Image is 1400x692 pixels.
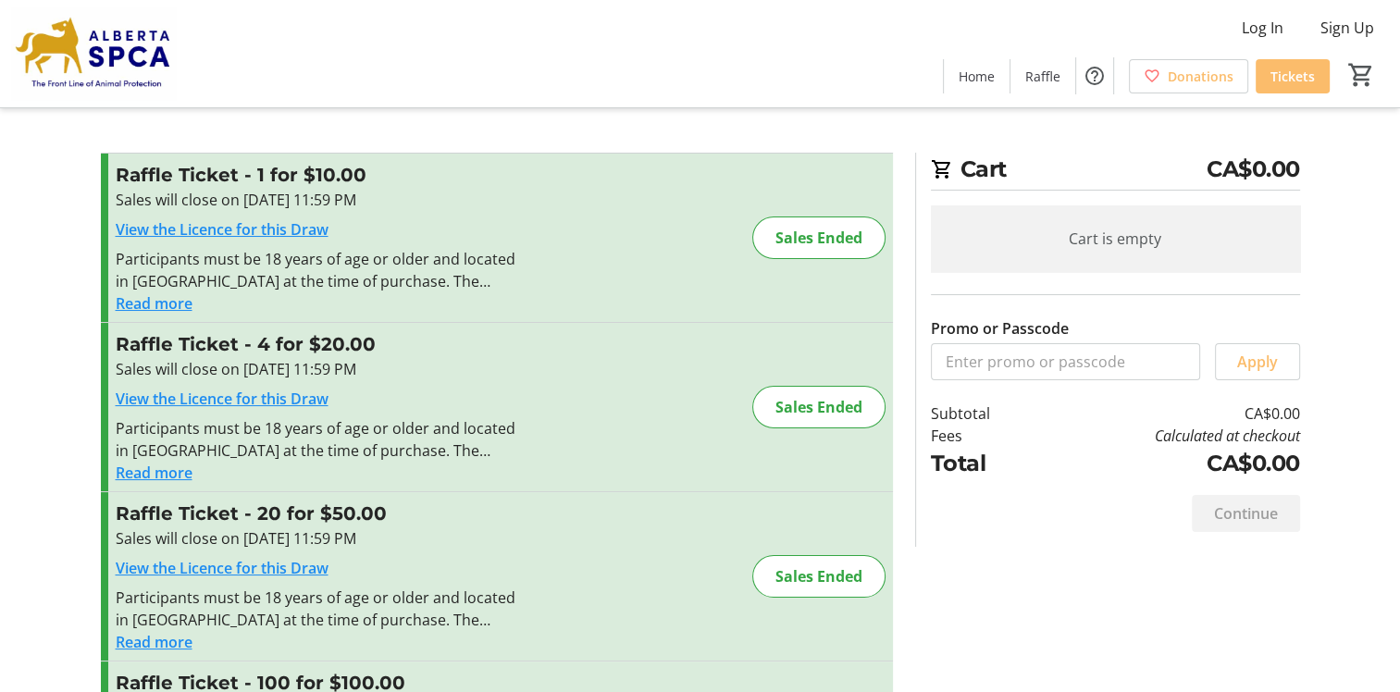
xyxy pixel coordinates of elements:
[931,153,1300,191] h2: Cart
[1037,402,1299,425] td: CA$0.00
[116,330,520,358] h3: Raffle Ticket - 4 for $20.00
[116,462,192,484] button: Read more
[1010,59,1075,93] a: Raffle
[752,555,886,598] div: Sales Ended
[1344,58,1378,92] button: Cart
[931,425,1038,447] td: Fees
[116,527,520,550] div: Sales will close on [DATE] 11:59 PM
[1320,17,1374,39] span: Sign Up
[116,587,520,631] div: Participants must be 18 years of age or older and located in [GEOGRAPHIC_DATA] at the time of pur...
[1242,17,1283,39] span: Log In
[116,358,520,380] div: Sales will close on [DATE] 11:59 PM
[1207,153,1300,186] span: CA$0.00
[116,631,192,653] button: Read more
[959,67,995,86] span: Home
[931,447,1038,480] td: Total
[116,292,192,315] button: Read more
[116,219,328,240] a: View the Licence for this Draw
[752,216,886,259] div: Sales Ended
[1129,59,1248,93] a: Donations
[1076,57,1113,94] button: Help
[1037,447,1299,480] td: CA$0.00
[11,7,176,100] img: Alberta SPCA's Logo
[931,317,1069,340] label: Promo or Passcode
[944,59,1010,93] a: Home
[1256,59,1330,93] a: Tickets
[931,343,1200,380] input: Enter promo or passcode
[1270,67,1315,86] span: Tickets
[752,386,886,428] div: Sales Ended
[116,248,520,292] div: Participants must be 18 years of age or older and located in [GEOGRAPHIC_DATA] at the time of pur...
[931,205,1300,272] div: Cart is empty
[116,558,328,578] a: View the Licence for this Draw
[1037,425,1299,447] td: Calculated at checkout
[116,500,520,527] h3: Raffle Ticket - 20 for $50.00
[1025,67,1060,86] span: Raffle
[1227,13,1298,43] button: Log In
[116,161,520,189] h3: Raffle Ticket - 1 for $10.00
[1306,13,1389,43] button: Sign Up
[1168,67,1233,86] span: Donations
[1215,343,1300,380] button: Apply
[116,189,520,211] div: Sales will close on [DATE] 11:59 PM
[116,389,328,409] a: View the Licence for this Draw
[931,402,1038,425] td: Subtotal
[1237,351,1278,373] span: Apply
[116,417,520,462] div: Participants must be 18 years of age or older and located in [GEOGRAPHIC_DATA] at the time of pur...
